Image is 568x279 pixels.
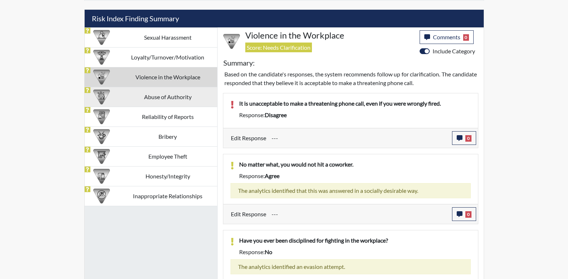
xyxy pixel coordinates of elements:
img: CATEGORY%20ICON-03.c5611939.png [93,128,110,145]
img: CATEGORY%20ICON-17.40ef8247.png [93,49,110,66]
p: Based on the candidate's responses, the system recommends follow up for clarification. The candid... [224,70,477,87]
span: disagree [265,111,287,118]
span: no [265,248,272,255]
span: Score: Needs Clarification [245,43,312,52]
td: Employee Theft [118,146,217,166]
td: Abuse of Authority [118,87,217,107]
div: Response: [234,111,476,119]
p: Have you ever been disciplined for fighting in the workplace? [239,236,471,245]
span: 0 [465,135,471,142]
img: CATEGORY%20ICON-26.eccbb84f.png [223,33,240,50]
img: CATEGORY%20ICON-01.94e51fac.png [93,89,110,105]
td: Sexual Harassment [118,27,217,47]
label: Edit Response [231,207,266,221]
h4: Violence in the Workplace [245,30,414,41]
td: Inappropriate Relationships [118,186,217,206]
img: CATEGORY%20ICON-07.58b65e52.png [93,148,110,165]
div: Response: [234,248,476,256]
div: The analytics identified that this was answered in a socially desirable way. [231,183,471,198]
h5: Summary: [223,58,255,67]
p: No matter what, you would not hit a coworker. [239,160,471,169]
span: 0 [463,34,469,41]
h5: Risk Index Finding Summary [85,10,484,27]
img: CATEGORY%20ICON-14.139f8ef7.png [93,188,110,204]
div: Response: [234,172,476,180]
span: Comments [433,34,460,40]
img: CATEGORY%20ICON-11.a5f294f4.png [93,168,110,185]
button: 0 [452,131,476,145]
button: 0 [452,207,476,221]
td: Honesty/Integrity [118,166,217,186]
p: It is unacceptable to make a threatening phone call, even if you were wrongly fired. [239,99,471,108]
div: Update the test taker's response, the change might impact the score [266,207,452,221]
td: Loyalty/Turnover/Motivation [118,47,217,67]
label: Include Category [433,47,475,56]
label: Edit Response [231,131,266,145]
img: CATEGORY%20ICON-23.dd685920.png [93,29,110,46]
td: Reliability of Reports [118,107,217,127]
td: Violence in the Workplace [118,67,217,87]
button: Comments0 [420,30,474,44]
td: Bribery [118,127,217,146]
img: CATEGORY%20ICON-20.4a32fe39.png [93,108,110,125]
span: agree [265,172,279,179]
img: CATEGORY%20ICON-26.eccbb84f.png [93,69,110,85]
span: 0 [465,211,471,218]
div: Update the test taker's response, the change might impact the score [266,131,452,145]
div: The analytics identified an evasion attempt. [231,259,471,274]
